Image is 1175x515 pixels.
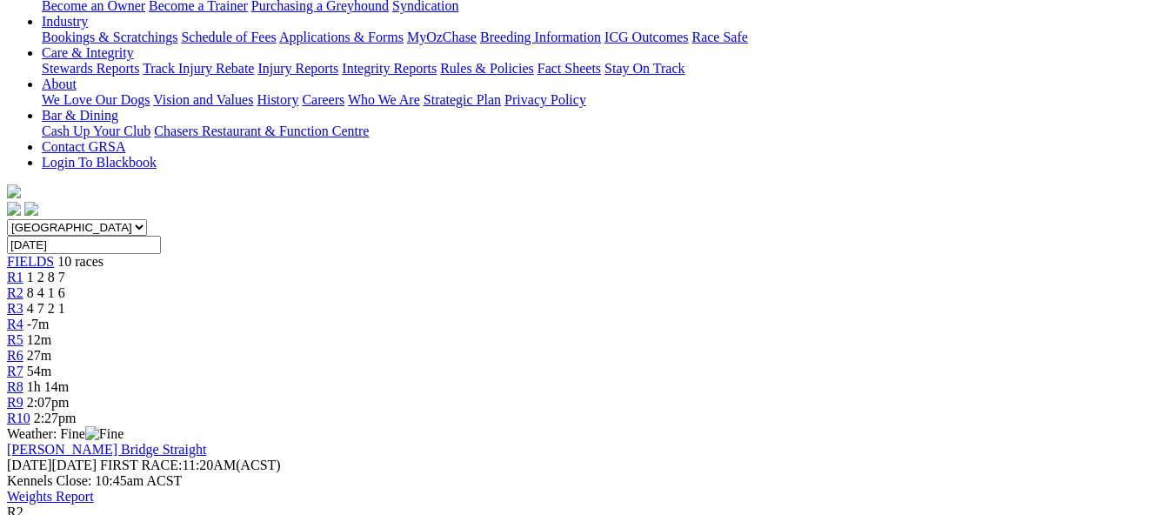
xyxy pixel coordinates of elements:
[342,61,437,76] a: Integrity Reports
[100,458,182,472] span: FIRST RACE:
[537,61,601,76] a: Fact Sheets
[42,124,1168,139] div: Bar & Dining
[42,45,134,60] a: Care & Integrity
[7,285,23,300] a: R2
[691,30,747,44] a: Race Safe
[604,30,688,44] a: ICG Outcomes
[504,92,586,107] a: Privacy Policy
[42,155,157,170] a: Login To Blackbook
[27,317,50,331] span: -7m
[279,30,404,44] a: Applications & Forms
[24,202,38,216] img: twitter.svg
[7,236,161,254] input: Select date
[348,92,420,107] a: Who We Are
[424,92,501,107] a: Strategic Plan
[181,30,276,44] a: Schedule of Fees
[7,489,94,504] a: Weights Report
[27,379,69,394] span: 1h 14m
[42,124,150,138] a: Cash Up Your Club
[42,14,88,29] a: Industry
[7,364,23,378] a: R7
[42,139,125,154] a: Contact GRSA
[302,92,344,107] a: Careers
[7,411,30,425] a: R10
[143,61,254,76] a: Track Injury Rebate
[42,108,118,123] a: Bar & Dining
[7,317,23,331] a: R4
[57,254,103,269] span: 10 races
[27,348,51,363] span: 27m
[7,458,97,472] span: [DATE]
[407,30,477,44] a: MyOzChase
[7,348,23,363] a: R6
[7,379,23,394] a: R8
[7,332,23,347] a: R5
[100,458,281,472] span: 11:20AM(ACST)
[7,202,21,216] img: facebook.svg
[7,458,52,472] span: [DATE]
[440,61,534,76] a: Rules & Policies
[7,473,1168,489] div: Kennels Close: 10:45am ACST
[27,301,65,316] span: 4 7 2 1
[42,92,150,107] a: We Love Our Dogs
[42,30,177,44] a: Bookings & Scratchings
[604,61,684,76] a: Stay On Track
[85,426,124,442] img: Fine
[42,61,1168,77] div: Care & Integrity
[42,77,77,91] a: About
[42,30,1168,45] div: Industry
[42,61,139,76] a: Stewards Reports
[7,301,23,316] a: R3
[27,285,65,300] span: 8 4 1 6
[27,332,51,347] span: 12m
[7,395,23,410] a: R9
[42,92,1168,108] div: About
[7,426,124,441] span: Weather: Fine
[7,442,206,457] a: [PERSON_NAME] Bridge Straight
[257,61,338,76] a: Injury Reports
[34,411,77,425] span: 2:27pm
[154,124,369,138] a: Chasers Restaurant & Function Centre
[27,395,70,410] span: 2:07pm
[480,30,601,44] a: Breeding Information
[257,92,298,107] a: History
[7,184,21,198] img: logo-grsa-white.png
[153,92,253,107] a: Vision and Values
[27,270,65,284] span: 1 2 8 7
[7,254,54,269] a: FIELDS
[7,270,23,284] a: R1
[27,364,51,378] span: 54m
